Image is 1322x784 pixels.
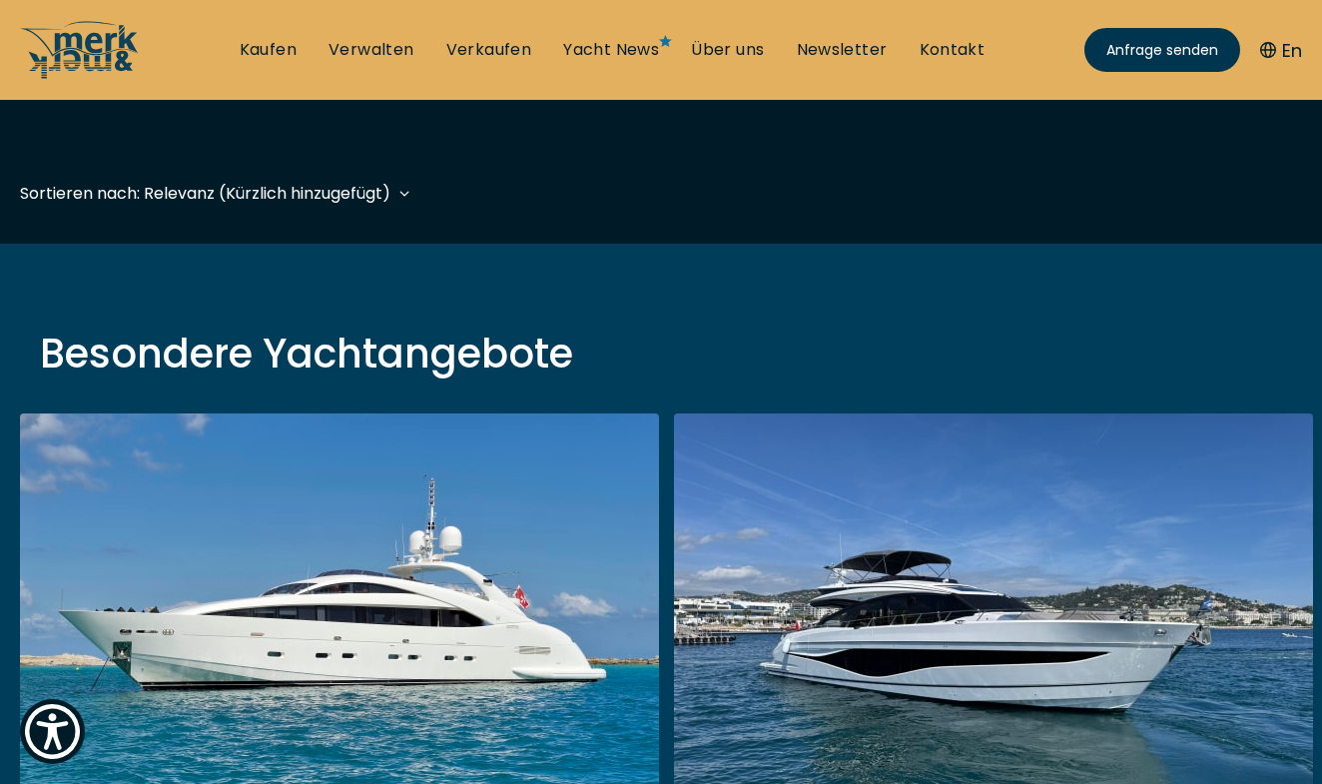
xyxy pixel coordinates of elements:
a: Yacht News [563,39,659,61]
a: Kontakt [920,39,986,61]
a: Kaufen [240,39,297,61]
span: Anfrage senden [1106,40,1218,61]
button: En [1260,37,1302,64]
div: Sortieren nach: Relevanz (Kürzlich hinzugefügt) [20,181,390,206]
a: Anfrage senden [1084,28,1240,72]
a: Über uns [691,39,764,61]
a: Verkaufen [446,39,532,61]
button: Show Accessibility Preferences [20,699,85,764]
a: Newsletter [797,39,888,61]
a: Verwalten [329,39,414,61]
